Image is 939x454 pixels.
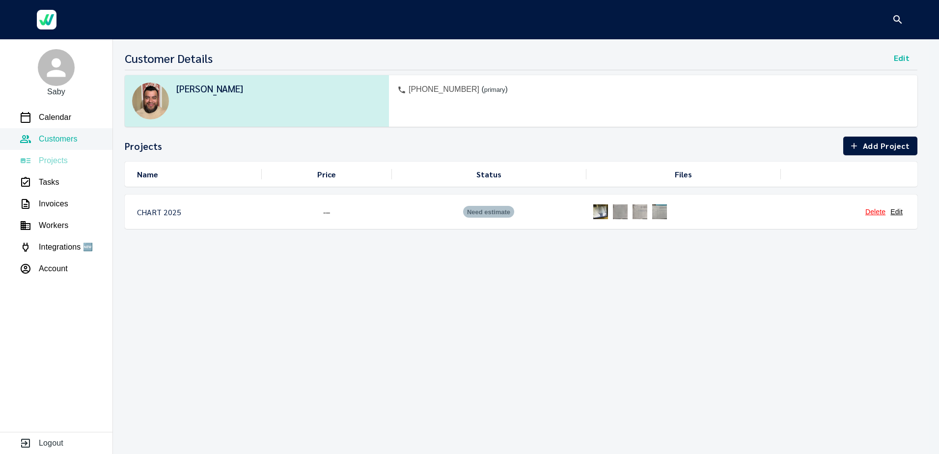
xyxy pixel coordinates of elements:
p: Saby [47,86,65,98]
a: Invoices [20,198,68,210]
img: image_picker_B7C29E71-6C7C-4DC9-94D5-6508E6605770-42924-00000A14F012129C.jpg [630,202,650,222]
h5: Status [476,169,501,179]
img: image_picker_530E8187-82E6-47EB-A15D-B37FD5E0828C-5091-00000C0E8AC60F0F.jpg [650,202,669,222]
a: Customers [20,133,78,145]
p: Logout [39,437,63,449]
p: Invoices [39,198,68,210]
p: Projects [39,155,68,167]
a: Delete [865,208,885,216]
h5: Price [317,169,336,179]
a: Tasks [20,176,59,188]
a: Integrations 🆕 [20,241,93,253]
a: Projects [20,155,68,167]
p: Calendar [39,112,71,123]
a: Account [20,263,68,275]
button: Edit [886,51,917,65]
img: image_picker_5B4A14B7-2D9F-4C94-8DDF-AB6D9FBA78E5-55565-0000198132D28BF5.jpg [591,202,610,222]
span: Add Project [851,139,910,153]
h5: --- [323,207,331,217]
p: Integrations 🆕 [39,241,93,253]
img: Werkgo Logo [37,10,56,29]
small: primary [484,86,505,93]
span: ( ) [479,85,508,93]
a: CHART 2025 [137,207,181,217]
p: Account [39,263,68,275]
a: Werkgo Logo [29,5,64,34]
a: [PHONE_NUMBER] [409,85,479,93]
a: Edit [890,208,903,216]
a: Calendar [20,112,71,123]
h4: [PERSON_NAME] [176,83,382,94]
img: f2e74949-9a6a-4844-b69b-312ed2326671.jpg [132,83,169,119]
span: Need estimate [463,207,514,217]
a: Add Project [843,137,917,155]
h3: Customer Details [125,51,213,65]
p: Customers [39,133,78,145]
h5: Files [675,169,692,179]
h5: Name [137,169,158,179]
img: image_picker_654A151F-D8C7-41C0-9686-2E5C0BB41A12-42924-00000A150395B2B9.jpg [610,202,630,222]
p: Tasks [39,176,59,188]
p: Workers [39,220,68,231]
a: Workers [20,220,68,231]
h4: Projects [125,140,162,152]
